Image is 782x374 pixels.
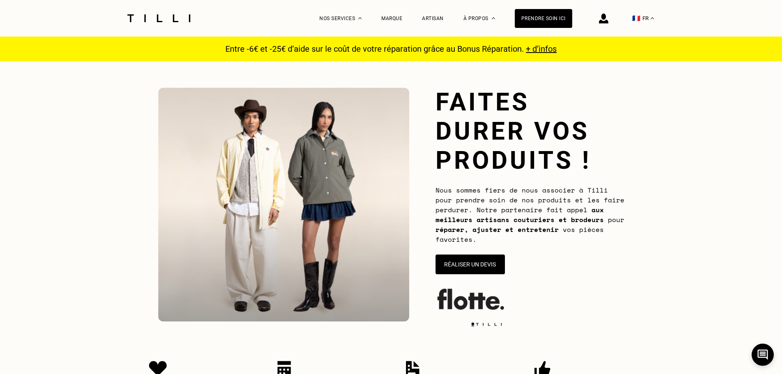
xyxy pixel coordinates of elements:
a: Prendre soin ici [515,9,572,28]
b: réparer, ajuster et entretenir [436,225,559,234]
a: Marque [381,16,402,21]
a: + d’infos [526,44,557,54]
img: icône connexion [599,14,608,23]
span: 🇫🇷 [632,14,640,22]
button: Réaliser un devis [436,255,505,274]
img: flotte.logo.png [436,285,505,317]
img: Logo du service de couturière Tilli [124,14,193,22]
img: Menu déroulant [358,17,362,19]
p: Entre -6€ et -25€ d’aide sur le coût de votre réparation grâce au Bonus Réparation. [220,44,562,54]
img: menu déroulant [651,17,654,19]
a: Artisan [422,16,444,21]
h1: Faites durer vos produits ! [436,87,624,175]
img: Menu déroulant à propos [492,17,495,19]
span: Nous sommes fiers de nous associer à Tilli pour prendre soin de nos produits et les faire perdure... [436,185,624,244]
img: logo Tilli [468,322,505,326]
b: aux meilleurs artisans couturiers et brodeurs [436,205,604,225]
